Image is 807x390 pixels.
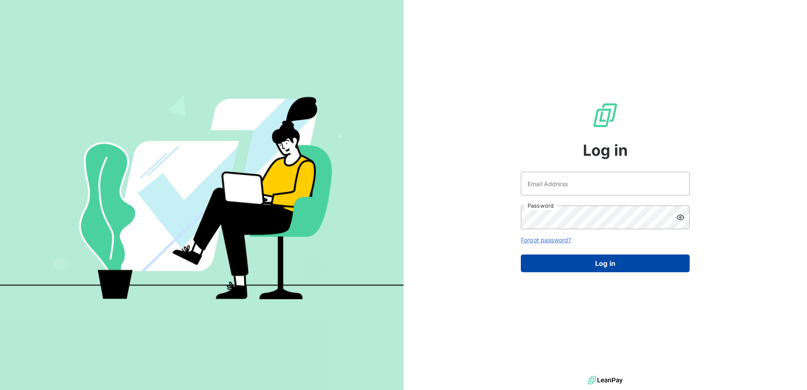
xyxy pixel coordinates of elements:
[521,172,690,195] input: placeholder
[521,236,571,244] a: Forgot password?
[583,139,628,162] span: Log in
[521,255,690,272] button: Log in
[588,374,623,387] img: logo
[592,102,619,129] img: LeanPay Logo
